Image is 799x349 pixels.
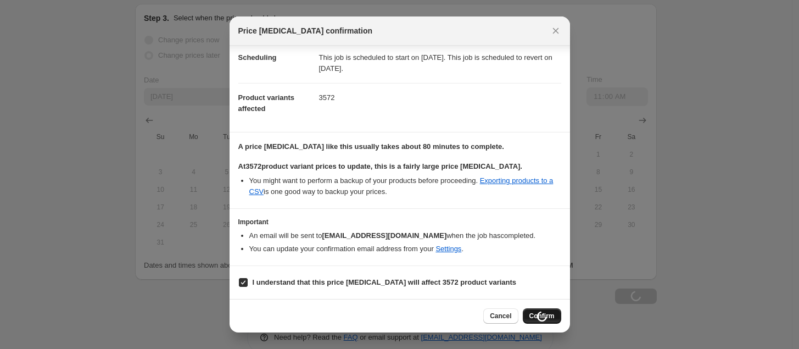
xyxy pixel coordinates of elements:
[435,245,461,253] a: Settings
[483,308,518,324] button: Cancel
[238,93,295,113] span: Product variants affected
[490,312,511,320] span: Cancel
[238,25,373,36] span: Price [MEDICAL_DATA] confirmation
[249,243,561,254] li: You can update your confirmation email address from your .
[238,162,522,170] b: At 3572 product variant prices to update, this is a fairly large price [MEDICAL_DATA].
[238,218,561,226] h3: Important
[253,278,517,286] b: I understand that this price [MEDICAL_DATA] will affect 3572 product variants
[322,231,446,240] b: [EMAIL_ADDRESS][DOMAIN_NAME]
[319,83,561,112] dd: 3572
[238,53,277,62] span: Scheduling
[249,230,561,241] li: An email will be sent to when the job has completed .
[238,142,504,151] b: A price [MEDICAL_DATA] like this usually takes about 80 minutes to complete.
[249,175,561,197] li: You might want to perform a backup of your products before proceeding. is one good way to backup ...
[319,43,561,83] dd: This job is scheduled to start on [DATE]. This job is scheduled to revert on [DATE].
[548,23,563,38] button: Close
